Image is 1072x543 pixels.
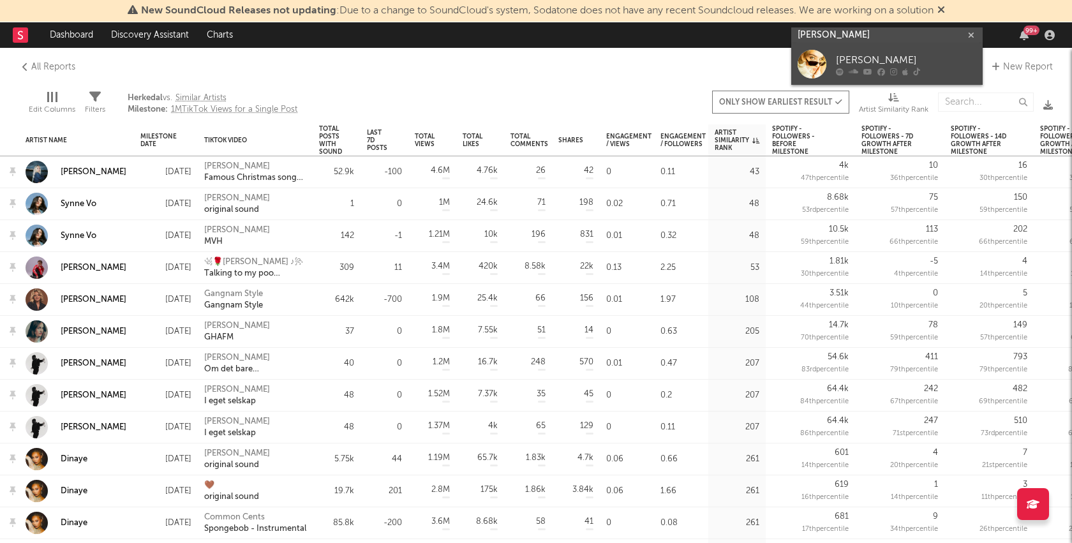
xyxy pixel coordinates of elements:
div: 7 [1023,447,1027,459]
div: 66 th percentile [979,236,1027,249]
div: 196 [532,228,546,241]
div: 1.8M [432,324,450,337]
div: 78 [928,319,938,332]
a: New Report [988,59,1053,75]
div: 201 [389,485,402,498]
div: 64.4k [827,383,849,396]
div: 1.37M [428,420,450,433]
div: 52.9k [334,166,354,179]
a: ꧁🌹[PERSON_NAME] ♪꧂Talking to my poo [PERSON_NAME] version [204,257,306,279]
div: 83 rd percentile [801,364,849,376]
div: 25.4k [477,292,498,305]
a: [PERSON_NAME]GHAFM [204,320,270,343]
div: 420k [479,260,498,273]
div: [DATE] [140,228,191,244]
div: 19.7k [334,485,354,498]
div: TikTok Video [204,137,287,144]
div: 642k [335,294,354,306]
div: 0.13 [600,252,654,284]
div: 681 [835,510,849,523]
div: 2.25 [654,252,708,284]
div: Artist Similarity Rank [859,102,928,117]
div: Talking to my poo [PERSON_NAME] version [204,268,306,279]
div: 0 [933,287,938,300]
a: 🤎original sound [204,480,259,503]
div: 21 st percentile [982,459,1027,472]
div: 99 + [1024,26,1039,35]
div: [DATE] [140,260,191,276]
b: Herkedal [128,94,163,102]
div: [DATE] [140,292,191,308]
span: vs. [128,93,297,104]
div: 411 [925,351,938,364]
a: [PERSON_NAME] [61,326,126,338]
div: 16.7k [478,356,498,369]
a: [PERSON_NAME] [26,352,126,375]
div: 261 [746,485,759,498]
div: 66 [535,292,546,305]
div: Dinaye [61,517,87,529]
a: Dinaye [26,512,87,534]
input: Search for artists [791,27,983,43]
a: Dashboard [41,22,102,48]
div: 47 th percentile [801,172,849,185]
div: 16 [1018,160,1027,172]
div: Last 7D Posts [367,129,387,152]
div: 1 [350,198,354,211]
div: 4k [488,420,498,433]
div: 71 [537,197,546,209]
div: 41 [584,516,593,528]
div: Filters [85,102,105,117]
div: 175k [480,484,498,496]
div: 129 [580,420,593,433]
div: 71 st percentile [893,428,938,440]
a: [PERSON_NAME] [26,384,126,406]
a: [PERSON_NAME] [61,358,126,369]
a: [PERSON_NAME]original sound [204,448,270,471]
div: 0.11 [654,412,708,443]
div: 4.76k [477,165,498,177]
div: 0 [397,198,402,211]
div: 150 [1014,191,1027,204]
div: 7.55k [478,324,498,337]
div: 0 [600,156,654,188]
div: 1.19M [428,452,450,465]
div: 3.84k [572,484,593,496]
div: 10 [929,160,938,172]
div: 202 [1013,223,1027,236]
div: original sound [204,491,259,503]
div: 0.06 [600,443,654,475]
div: 22k [580,260,593,273]
div: ꧁🌹[PERSON_NAME] ♪꧂ [204,257,306,268]
div: 3 [1023,479,1027,491]
div: 1.86k [525,484,546,496]
div: 0.2 [654,380,708,412]
div: Artist Name [26,137,108,144]
div: I eget selskap [204,396,270,407]
div: 0.01 [600,220,654,252]
div: 5 [1023,287,1027,300]
div: 482 [1013,383,1027,396]
div: 4k [839,160,849,172]
a: Discovery Assistant [102,22,198,48]
div: 69 th percentile [979,396,1027,408]
div: Spotify - Followers - 7D Growth after Milestone [861,125,919,156]
div: 75 [929,191,938,204]
a: [PERSON_NAME] [61,390,126,401]
div: 619 [835,479,849,491]
a: Charts [198,22,242,48]
div: 570 [579,356,593,369]
div: 0 [600,412,654,443]
div: 🤎 [204,480,259,491]
div: 1.81k [830,255,849,268]
div: 205 [745,325,759,338]
div: Shares [558,137,583,144]
div: 8.68k [476,516,498,528]
a: Dinaye [26,448,87,470]
div: 26 [536,165,546,177]
div: MVH [204,236,270,248]
a: [PERSON_NAME] [61,294,126,306]
div: 10 th percentile [891,300,938,313]
a: [PERSON_NAME]Om det bare [PERSON_NAME] å elske deg [204,352,306,375]
div: 48 [344,421,354,434]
